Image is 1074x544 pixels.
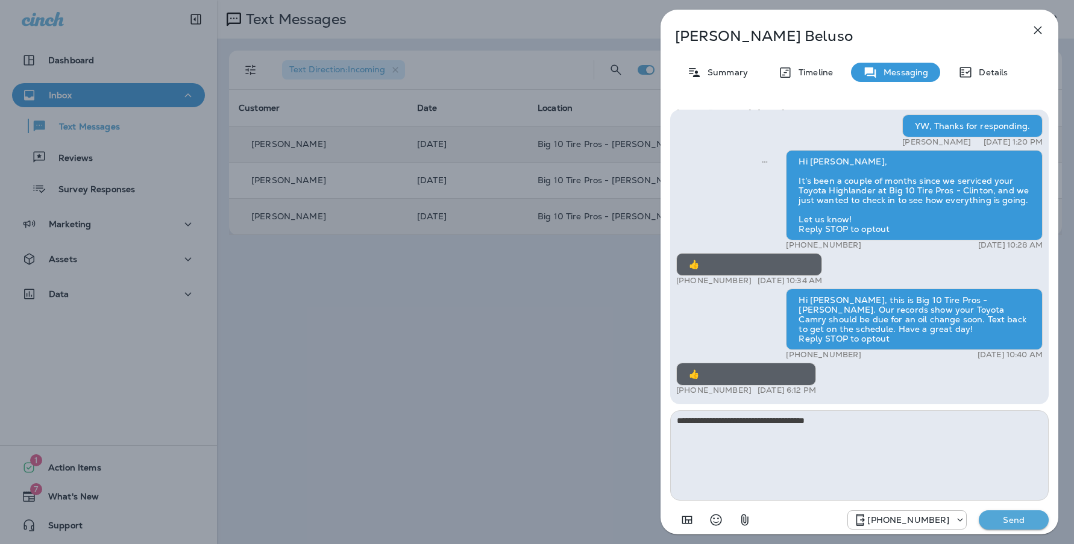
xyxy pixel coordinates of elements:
[902,137,971,147] p: [PERSON_NAME]
[675,508,699,532] button: Add in a premade template
[675,28,1004,45] p: [PERSON_NAME] Beluso
[702,67,748,77] p: Summary
[758,386,816,395] p: [DATE] 6:12 PM
[867,515,949,525] p: [PHONE_NUMBER]
[786,240,861,250] p: [PHONE_NUMBER]
[973,67,1008,77] p: Details
[786,150,1043,240] div: Hi [PERSON_NAME], It’s been a couple of months since we serviced your Toyota Highlander at Big 10...
[878,67,928,77] p: Messaging
[786,350,861,360] p: [PHONE_NUMBER]
[979,510,1049,530] button: Send
[676,386,752,395] p: [PHONE_NUMBER]
[978,350,1043,360] p: [DATE] 10:40 AM
[758,276,822,286] p: [DATE] 10:34 AM
[676,363,816,386] div: 👍
[786,289,1043,350] div: Hi [PERSON_NAME], this is Big 10 Tire Pros - [PERSON_NAME]. Our records show your Toyota Camry sh...
[978,240,1043,250] p: [DATE] 10:28 AM
[984,137,1043,147] p: [DATE] 1:20 PM
[762,155,768,166] span: Sent
[793,67,833,77] p: Timeline
[704,508,728,532] button: Select an emoji
[988,514,1039,525] p: Send
[902,114,1043,137] div: YW, Thanks for responding.
[848,513,966,527] div: +1 (601) 808-4212
[676,276,752,286] p: [PHONE_NUMBER]
[676,253,822,276] div: 👍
